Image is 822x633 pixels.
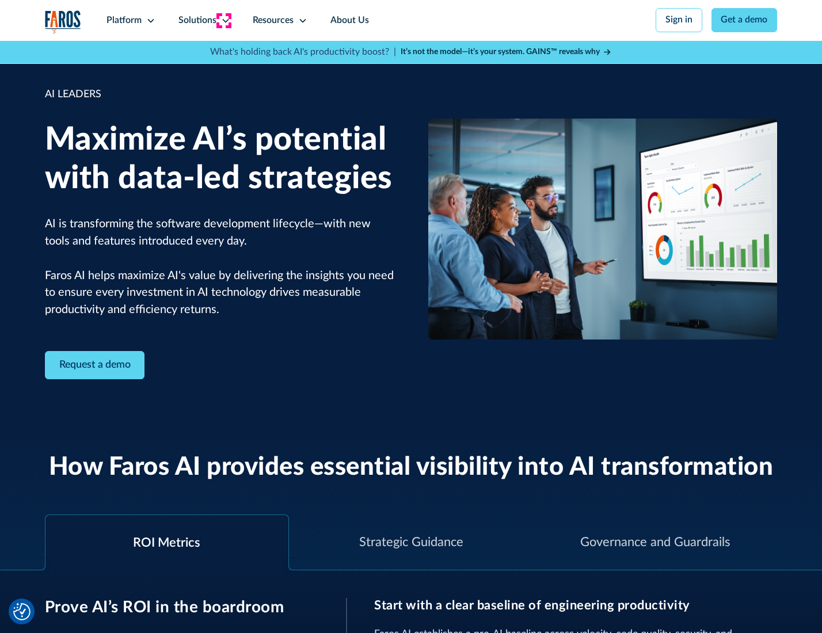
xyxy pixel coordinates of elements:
[711,8,778,32] a: Get a demo
[401,46,612,58] a: It’s not the model—it’s your system. GAINS™ reveals why
[45,121,394,198] h1: Maximize AI’s potential with data-led strategies
[374,598,777,613] h3: Start with a clear baseline of engineering productivity
[656,8,702,32] a: Sign in
[45,351,145,379] a: Contact Modal
[106,14,142,28] div: Platform
[45,87,394,102] div: AI LEADERS
[133,533,200,552] div: ROI Metrics
[45,10,82,34] img: Logo of the analytics and reporting company Faros.
[13,603,31,620] button: Cookie Settings
[253,14,294,28] div: Resources
[45,10,82,34] a: home
[178,14,216,28] div: Solutions
[13,603,31,620] img: Revisit consent button
[45,598,318,617] h3: Prove AI’s ROI in the boardroom
[49,452,774,483] h2: How Faros AI provides essential visibility into AI transformation
[210,45,396,59] p: What's holding back AI's productivity boost? |
[401,48,600,56] strong: It’s not the model—it’s your system. GAINS™ reveals why
[359,533,463,552] div: Strategic Guidance
[45,216,394,319] p: AI is transforming the software development lifecycle—with new tools and features introduced ever...
[580,533,730,552] div: Governance and Guardrails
